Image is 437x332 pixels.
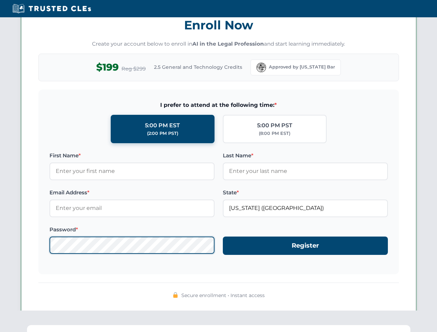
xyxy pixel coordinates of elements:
[223,188,388,197] label: State
[223,151,388,160] label: Last Name
[173,292,178,298] img: 🔒
[256,63,266,72] img: Florida Bar
[49,188,215,197] label: Email Address
[147,130,178,137] div: (2:00 PM PST)
[38,40,399,48] p: Create your account below to enroll in and start learning immediately.
[96,59,119,75] span: $199
[223,237,388,255] button: Register
[49,225,215,234] label: Password
[121,65,146,73] span: Reg $299
[269,64,335,71] span: Approved by [US_STATE] Bar
[10,3,93,14] img: Trusted CLEs
[49,101,388,110] span: I prefer to attend at the following time:
[145,121,180,130] div: 5:00 PM EST
[259,130,290,137] div: (8:00 PM EST)
[49,200,215,217] input: Enter your email
[154,63,242,71] span: 2.5 General and Technology Credits
[223,163,388,180] input: Enter your last name
[192,40,264,47] strong: AI in the Legal Profession
[181,292,265,299] span: Secure enrollment • Instant access
[257,121,292,130] div: 5:00 PM PST
[49,151,215,160] label: First Name
[223,200,388,217] input: Florida (FL)
[49,163,215,180] input: Enter your first name
[38,14,399,36] h3: Enroll Now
